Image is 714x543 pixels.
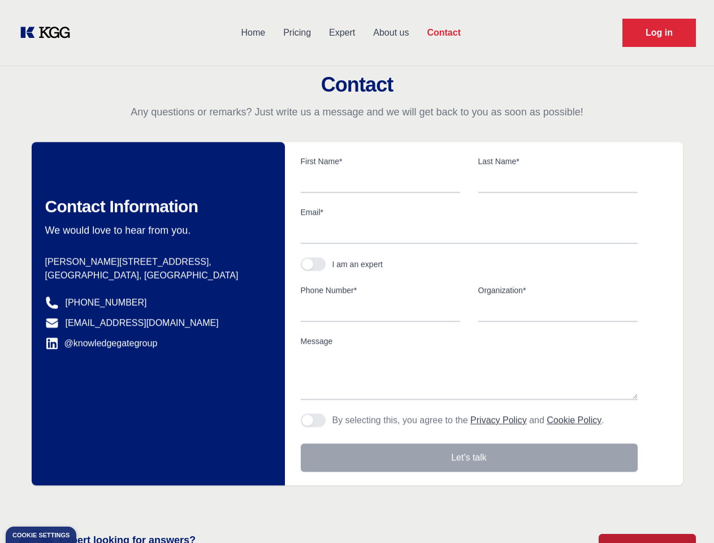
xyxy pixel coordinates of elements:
p: By selecting this, you agree to the and . [332,413,604,427]
label: Email* [301,206,638,218]
label: First Name* [301,156,460,167]
iframe: Chat Widget [657,489,714,543]
a: Pricing [274,18,320,48]
label: Last Name* [478,156,638,167]
label: Phone Number* [301,285,460,296]
h2: Contact [14,74,700,96]
label: Organization* [478,285,638,296]
div: I am an expert [332,258,383,270]
a: Request Demo [622,19,696,47]
h2: Contact Information [45,196,267,217]
a: Contact [418,18,470,48]
a: About us [364,18,418,48]
a: Expert [320,18,364,48]
a: KOL Knowledge Platform: Talk to Key External Experts (KEE) [18,24,79,42]
label: Message [301,335,638,347]
a: [EMAIL_ADDRESS][DOMAIN_NAME] [66,316,219,330]
p: We would love to hear from you. [45,223,267,237]
a: Cookie Policy [547,415,602,425]
a: [PHONE_NUMBER] [66,296,147,309]
a: Home [232,18,274,48]
p: Any questions or remarks? Just write us a message and we will get back to you as soon as possible! [14,105,700,119]
a: @knowledgegategroup [45,337,158,350]
p: [GEOGRAPHIC_DATA], [GEOGRAPHIC_DATA] [45,269,267,282]
button: Let's talk [301,443,638,472]
a: Privacy Policy [470,415,527,425]
div: Cookie settings [12,532,70,538]
p: [PERSON_NAME][STREET_ADDRESS], [45,255,267,269]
